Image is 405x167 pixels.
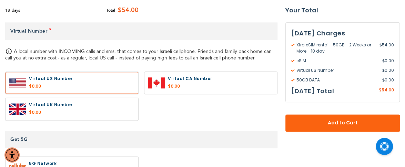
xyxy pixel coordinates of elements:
strong: Your Total [285,5,400,15]
span: 0.00 [382,67,394,74]
span: $54.00 [115,5,139,15]
span: eSIM [291,58,382,64]
div: Accessibility Menu [4,147,20,163]
h3: [DATE] Charges [291,28,394,38]
span: $ [382,67,385,74]
span: $ [379,42,382,48]
span: Xtra eSIM rental - 50GB - 2 Weeks or More - 18 day [291,42,379,54]
span: $ [379,87,382,93]
span: $ [382,58,385,64]
span: A local number with INCOMING calls and sms, that comes to your Israeli cellphone. Friends and fam... [5,48,272,61]
button: Add to Cart [285,114,400,132]
span: 54.00 [382,87,394,93]
span: $ [382,77,385,83]
span: 50GB DATA [291,77,382,83]
span: days [12,7,20,13]
span: Add to Cart [308,120,377,127]
span: 0.00 [382,77,394,83]
span: Get 5G [10,136,28,143]
span: 18 [5,7,12,13]
span: Virtual US Number [291,67,382,74]
span: Total [106,7,115,13]
span: Virtual Number [10,28,47,34]
span: 0.00 [382,58,394,64]
h3: [DATE] Total [291,86,334,96]
span: 54.00 [379,42,394,54]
